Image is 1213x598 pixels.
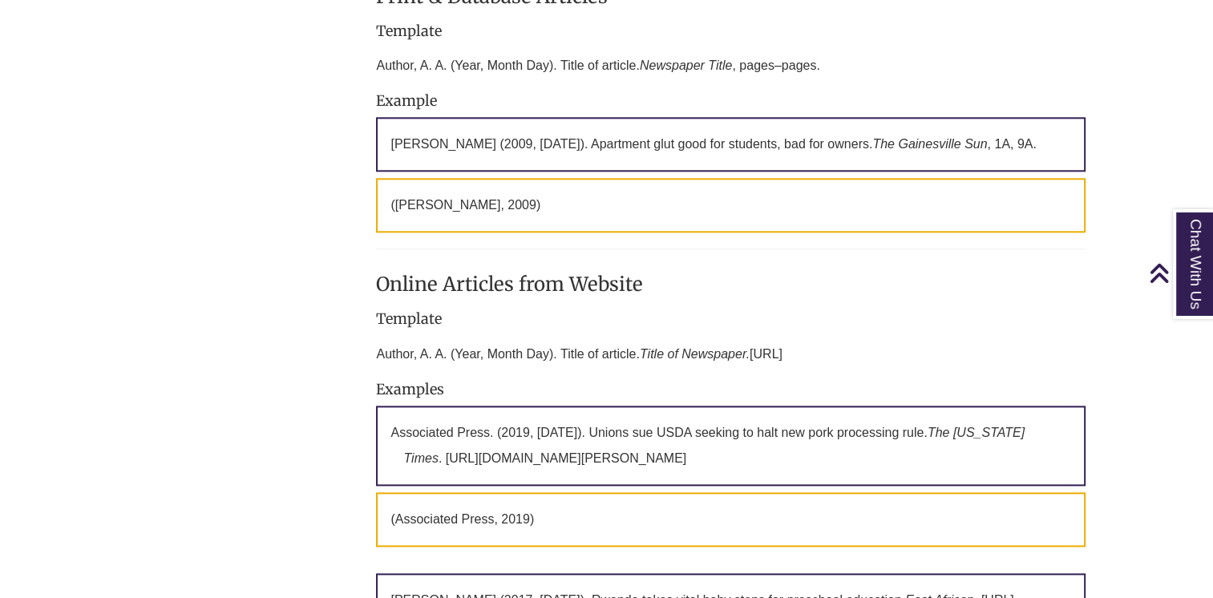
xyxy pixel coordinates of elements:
[1149,262,1209,284] a: Back to Top
[376,492,1085,547] p: (Associated Press, 2019)
[640,59,732,72] em: Newspaper Title
[376,406,1085,486] p: Associated Press. (2019, [DATE]). Unions sue USDA seeking to halt new pork processing rule. . [UR...
[376,335,1085,374] p: Author, A. A. (Year, Month Day). Title of article. [URL]
[376,23,1085,39] h4: Template
[376,178,1085,232] p: ([PERSON_NAME], 2009)
[376,93,1085,109] h4: Example
[872,137,987,151] em: The Gainesville Sun
[376,265,1085,303] h3: Online Articles from Website
[376,311,1085,327] h4: Template
[640,347,750,361] em: Title of Newspaper.
[376,46,1085,85] p: Author, A. A. (Year, Month Day). Title of article. , pages–pages.
[403,426,1025,465] em: The [US_STATE] Times
[376,117,1085,172] p: [PERSON_NAME] (2009, [DATE]). Apartment glut good for students, bad for owners. , 1A, 9A.
[376,382,1085,398] h4: Examples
